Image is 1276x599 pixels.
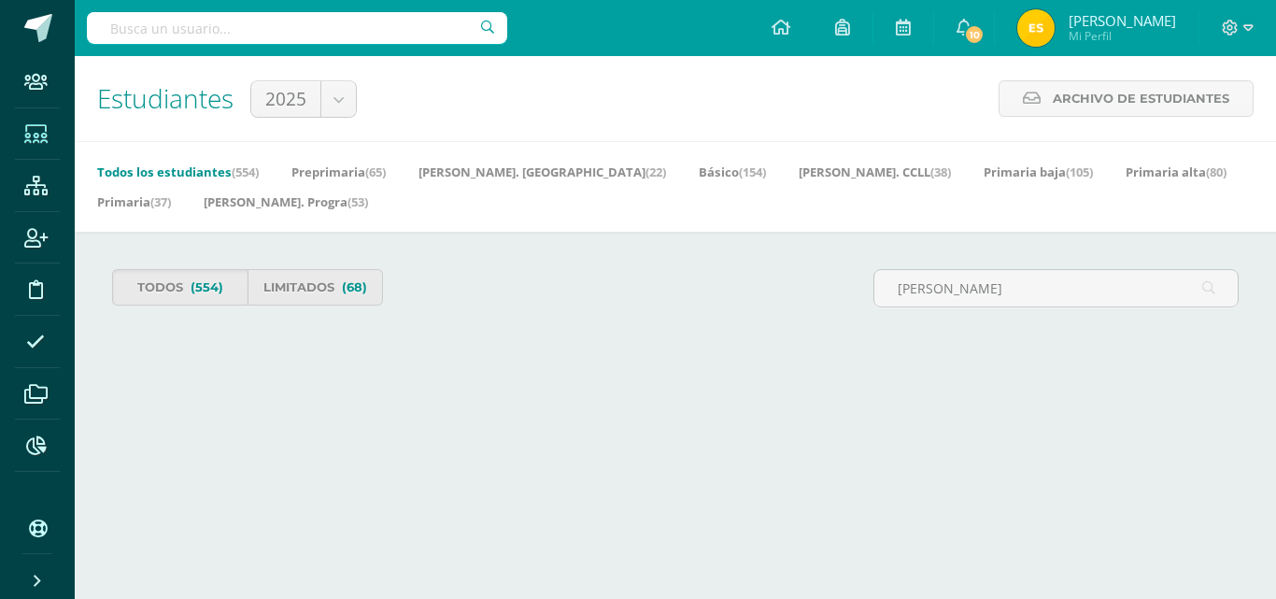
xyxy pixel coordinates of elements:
[97,80,234,116] span: Estudiantes
[699,157,766,187] a: Básico(154)
[97,157,259,187] a: Todos los estudiantes(554)
[1126,157,1226,187] a: Primaria alta(80)
[964,24,985,45] span: 10
[150,193,171,210] span: (37)
[291,157,386,187] a: Preprimaria(65)
[248,269,383,306] a: Limitados(68)
[265,81,306,117] span: 2025
[365,164,386,180] span: (65)
[1017,9,1055,47] img: 0abf21bd2d0a573e157d53e234304166.png
[191,270,223,305] span: (554)
[251,81,356,117] a: 2025
[1069,28,1176,44] span: Mi Perfil
[232,164,259,180] span: (554)
[97,187,171,217] a: Primaria(37)
[1069,11,1176,30] span: [PERSON_NAME]
[1066,164,1093,180] span: (105)
[87,12,507,44] input: Busca un usuario...
[1053,81,1229,116] span: Archivo de Estudiantes
[342,270,367,305] span: (68)
[999,80,1254,117] a: Archivo de Estudiantes
[799,157,951,187] a: [PERSON_NAME]. CCLL(38)
[645,164,666,180] span: (22)
[1206,164,1226,180] span: (80)
[984,157,1093,187] a: Primaria baja(105)
[874,270,1238,307] input: Busca al estudiante aquí...
[418,157,666,187] a: [PERSON_NAME]. [GEOGRAPHIC_DATA](22)
[930,164,951,180] span: (38)
[204,187,368,217] a: [PERSON_NAME]. Progra(53)
[347,193,368,210] span: (53)
[739,164,766,180] span: (154)
[112,269,248,306] a: Todos(554)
